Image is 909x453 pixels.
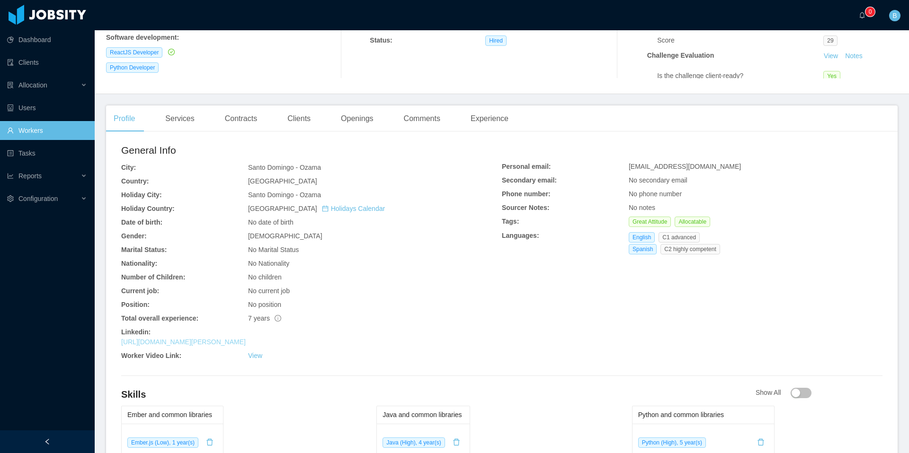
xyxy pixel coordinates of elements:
span: [EMAIL_ADDRESS][DOMAIN_NAME] [629,163,741,170]
span: Configuration [18,195,58,202]
span: 29 [823,35,837,46]
button: icon: delete [202,435,217,450]
span: ReactJS Developer [106,47,162,58]
span: C2 highly competent [660,244,720,254]
h4: Skills [121,388,756,401]
a: View [248,352,262,359]
div: Python and common libraries [638,406,768,424]
b: Tags: [502,218,519,225]
span: Hired [485,35,507,46]
span: No position [248,301,281,308]
span: No secondary email [629,176,687,184]
a: icon: calendarHolidays Calendar [322,205,385,212]
b: Total overall experience: [121,314,198,322]
span: No current job [248,287,290,295]
span: Santo Domingo - Ozama [248,164,321,171]
span: Show All [756,389,811,396]
div: Score [657,35,823,45]
b: City: [121,164,136,171]
b: Status: [370,36,392,44]
b: Marital Status: [121,246,167,253]
sup: 0 [865,7,875,17]
div: Clients [280,105,318,132]
a: icon: userWorkers [7,121,87,140]
span: Great Attitude [629,217,671,227]
b: Linkedin: [121,328,151,336]
a: View [820,52,841,60]
i: icon: setting [7,195,14,202]
b: Country: [121,177,149,185]
i: icon: check-circle [168,49,175,55]
i: icon: solution [7,82,14,88]
b: Phone number: [502,190,551,198]
span: Allocatable [675,217,710,227]
span: 7 years [248,314,281,322]
a: icon: check-circle [166,48,175,56]
span: B [892,10,897,21]
b: Position: [121,301,150,308]
span: Allocation [18,81,47,89]
span: Spanish [629,244,657,254]
b: Sourcer Notes: [502,204,549,211]
span: Reports [18,172,42,180]
div: Contracts [217,105,265,132]
a: [URL][DOMAIN_NAME][PERSON_NAME] [121,338,246,346]
span: Java (High), 4 year(s) [383,437,445,448]
b: Software development : [106,34,179,41]
b: Personal email: [502,163,551,170]
button: Notes [841,51,866,62]
button: icon: delete [449,435,464,450]
b: Nationality: [121,260,157,267]
div: Ember and common libraries [127,406,217,424]
span: No Nationality [248,260,289,267]
span: No Marital Status [248,246,299,253]
span: [GEOGRAPHIC_DATA] [248,177,317,185]
span: English [629,232,655,243]
a: icon: profileTasks [7,144,87,163]
b: Date of birth: [121,218,162,226]
a: icon: auditClients [7,53,87,72]
b: Holiday City: [121,191,162,199]
a: icon: robotUsers [7,98,87,117]
span: No date of birth [248,218,294,226]
span: Python (High), 5 year(s) [638,437,706,448]
h2: General Info [121,143,502,158]
span: No notes [629,204,655,211]
span: info-circle [275,315,281,322]
b: Number of Children: [121,273,185,281]
b: Current job: [121,287,159,295]
span: Yes [823,71,840,81]
a: icon: pie-chartDashboard [7,30,87,49]
div: Profile [106,105,143,132]
div: Services [158,105,202,132]
div: Openings [333,105,381,132]
b: Worker Video Link: [121,352,181,359]
span: No children [248,273,282,281]
div: Java and common libraries [383,406,463,424]
b: Secondary email: [502,176,557,184]
i: icon: line-chart [7,173,14,179]
span: No phone number [629,190,682,198]
b: Languages: [502,232,539,239]
strong: Challenge Evaluation [647,52,714,59]
b: Holiday Country: [121,205,175,212]
div: Experience [463,105,516,132]
span: Python Developer [106,62,159,73]
span: [GEOGRAPHIC_DATA] [248,205,385,212]
span: Santo Domingo - Ozama [248,191,321,199]
button: icon: delete [753,435,768,450]
span: [DEMOGRAPHIC_DATA] [248,232,322,240]
i: icon: bell [859,12,865,18]
span: C1 advanced [659,232,700,243]
span: Ember.js (Low), 1 year(s) [127,437,198,448]
i: icon: calendar [322,205,329,212]
div: Comments [396,105,448,132]
b: Gender: [121,232,147,240]
div: Is the challenge client-ready? [657,71,823,81]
